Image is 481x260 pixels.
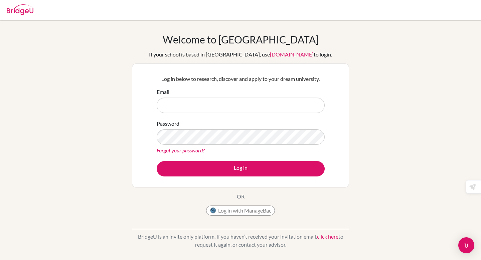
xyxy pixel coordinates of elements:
div: Open Intercom Messenger [458,237,474,253]
a: click here [317,233,338,240]
button: Log in with ManageBac [206,206,275,216]
img: Bridge-U [7,4,33,15]
button: Log in [157,161,325,176]
label: Email [157,88,169,96]
p: BridgeU is an invite only platform. If you haven’t received your invitation email, to request it ... [132,233,349,249]
label: Password [157,120,179,128]
h1: Welcome to [GEOGRAPHIC_DATA] [163,33,319,45]
p: OR [237,192,245,201]
a: Forgot your password? [157,147,205,153]
div: If your school is based in [GEOGRAPHIC_DATA], use to login. [149,50,332,58]
a: [DOMAIN_NAME] [270,51,314,57]
p: Log in below to research, discover and apply to your dream university. [157,75,325,83]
